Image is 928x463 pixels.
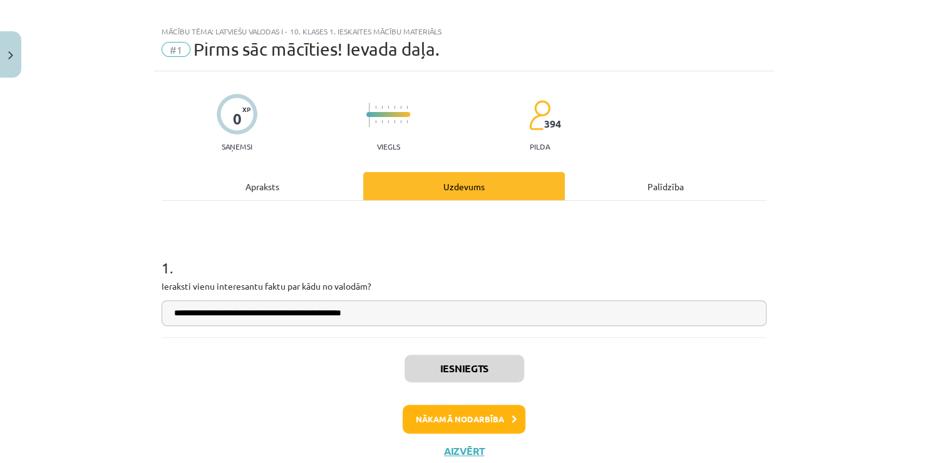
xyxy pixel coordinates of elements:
[565,172,766,200] div: Palīdzība
[406,106,408,109] img: icon-short-line-57e1e144782c952c97e751825c79c345078a6d821885a25fce030b3d8c18986b.svg
[375,106,376,109] img: icon-short-line-57e1e144782c952c97e751825c79c345078a6d821885a25fce030b3d8c18986b.svg
[233,110,242,128] div: 0
[544,118,561,130] span: 394
[217,142,257,151] p: Saņemsi
[162,42,190,57] span: #1
[375,120,376,123] img: icon-short-line-57e1e144782c952c97e751825c79c345078a6d821885a25fce030b3d8c18986b.svg
[400,106,401,109] img: icon-short-line-57e1e144782c952c97e751825c79c345078a6d821885a25fce030b3d8c18986b.svg
[162,280,766,293] p: Ieraksti vienu interesantu faktu par kādu no valodām?
[162,237,766,276] h1: 1 .
[440,445,488,457] button: Aizvērt
[377,142,400,151] p: Viegls
[162,172,363,200] div: Apraksts
[394,120,395,123] img: icon-short-line-57e1e144782c952c97e751825c79c345078a6d821885a25fce030b3d8c18986b.svg
[394,106,395,109] img: icon-short-line-57e1e144782c952c97e751825c79c345078a6d821885a25fce030b3d8c18986b.svg
[381,106,383,109] img: icon-short-line-57e1e144782c952c97e751825c79c345078a6d821885a25fce030b3d8c18986b.svg
[388,120,389,123] img: icon-short-line-57e1e144782c952c97e751825c79c345078a6d821885a25fce030b3d8c18986b.svg
[528,99,550,131] img: students-c634bb4e5e11cddfef0936a35e636f08e4e9abd3cc4e673bd6f9a4125e45ecb1.svg
[363,172,565,200] div: Uzdevums
[388,106,389,109] img: icon-short-line-57e1e144782c952c97e751825c79c345078a6d821885a25fce030b3d8c18986b.svg
[530,142,550,151] p: pilda
[8,51,13,59] img: icon-close-lesson-0947bae3869378f0d4975bcd49f059093ad1ed9edebbc8119c70593378902aed.svg
[193,39,440,59] span: Pirms sāc mācīties! Ievada daļa.
[369,103,370,127] img: icon-long-line-d9ea69661e0d244f92f715978eff75569469978d946b2353a9bb055b3ed8787d.svg
[403,405,525,434] button: Nākamā nodarbība
[162,27,766,36] div: Mācību tēma: Latviešu valodas i - 10. klases 1. ieskaites mācību materiāls
[400,120,401,123] img: icon-short-line-57e1e144782c952c97e751825c79c345078a6d821885a25fce030b3d8c18986b.svg
[381,120,383,123] img: icon-short-line-57e1e144782c952c97e751825c79c345078a6d821885a25fce030b3d8c18986b.svg
[405,355,524,382] button: Iesniegts
[242,106,250,113] span: XP
[406,120,408,123] img: icon-short-line-57e1e144782c952c97e751825c79c345078a6d821885a25fce030b3d8c18986b.svg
